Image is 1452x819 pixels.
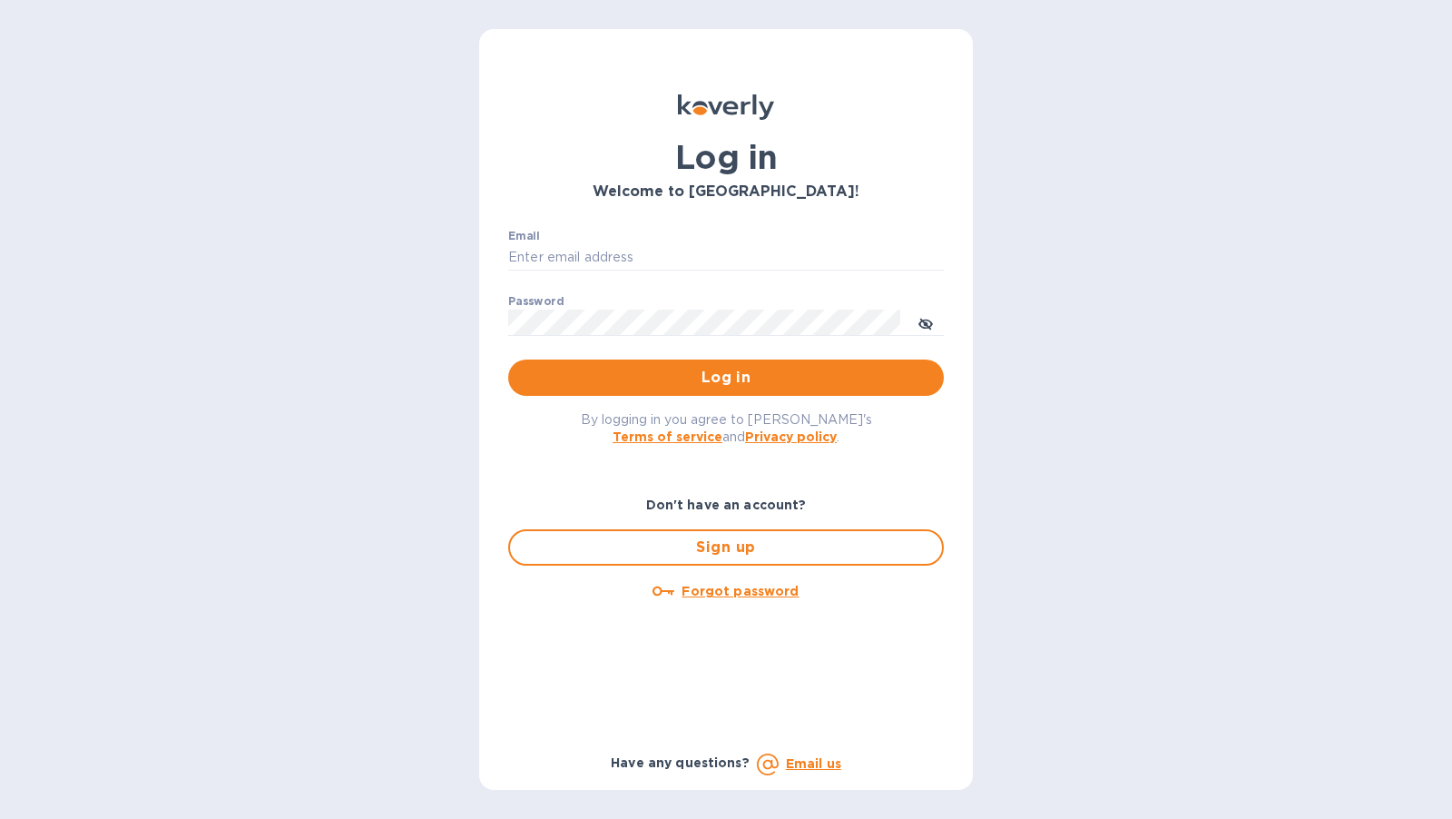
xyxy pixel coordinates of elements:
h3: Welcome to [GEOGRAPHIC_DATA]! [508,183,944,201]
span: Log in [523,367,929,389]
label: Email [508,231,540,242]
u: Forgot password [682,584,799,598]
a: Email us [786,756,841,771]
img: Koverly [678,94,774,120]
b: Have any questions? [611,755,750,770]
button: Log in [508,360,944,396]
span: By logging in you agree to [PERSON_NAME]'s and . [581,412,872,444]
a: Terms of service [613,429,722,444]
button: Sign up [508,529,944,566]
input: Enter email address [508,244,944,271]
b: Don't have an account? [646,498,807,512]
a: Privacy policy [745,429,837,444]
label: Password [508,296,564,307]
h1: Log in [508,138,944,176]
button: toggle password visibility [907,304,944,340]
span: Sign up [525,537,927,558]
